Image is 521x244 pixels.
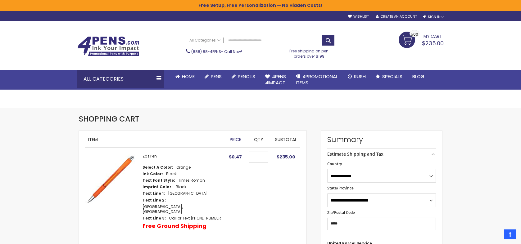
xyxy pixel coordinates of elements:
span: Item [88,136,98,143]
span: Zip/Postal Code [327,210,355,215]
a: $235.00 500 [399,32,444,47]
dd: [GEOGRAPHIC_DATA], [GEOGRAPHIC_DATA] [143,204,223,214]
span: Country [327,161,342,166]
img: Zaz-Orange [85,154,136,205]
a: Home [170,70,200,83]
a: 4PROMOTIONALITEMS [291,70,343,90]
dt: Text Line 1 [143,191,165,196]
a: Specials [371,70,407,83]
dd: [GEOGRAPHIC_DATA] [168,191,208,196]
strong: Estimate Shipping and Tax [327,151,383,157]
span: 4PROMOTIONAL ITEMS [296,73,338,86]
span: Shopping Cart [79,114,139,124]
span: Specials [382,73,402,80]
strong: Summary [327,135,436,144]
a: Zaz-Orange [85,154,143,244]
img: 4Pens Custom Pens and Promotional Products [77,36,139,56]
dt: Ink Color [143,171,163,176]
div: Free shipping on pen orders over $199 [283,46,335,59]
a: Pencils [227,70,260,83]
dd: Call or Text [PHONE_NUMBER] [169,216,223,221]
span: Pens [211,73,222,80]
a: 4Pens4impact [260,70,291,90]
a: (888) 88-4PENS [191,49,221,54]
span: $235.00 [277,154,295,160]
span: State/Province [327,185,354,191]
a: Wishlist [348,14,369,19]
a: Zaz Pen [143,153,157,159]
span: $0.47 [229,154,242,160]
dt: Text Line 2 [143,198,166,203]
a: Create an Account [376,14,417,19]
a: Blog [407,70,429,83]
dd: Times Roman [178,178,205,183]
span: Home [182,73,195,80]
dd: Orange [176,165,191,170]
dt: Text Line 3 [143,216,166,221]
div: Sign In [423,15,444,19]
span: Price [230,136,241,143]
dt: Select A Color [143,165,173,170]
span: All Categories [189,38,220,43]
dt: Imprint Color [143,184,173,189]
span: 500 [411,31,418,37]
span: Rush [354,73,366,80]
dt: Text Font Style [143,178,175,183]
dd: Black [176,184,186,189]
span: Pencils [238,73,255,80]
a: Pens [200,70,227,83]
span: Qty [254,136,263,143]
span: $235.00 [422,39,444,47]
span: 4Pens 4impact [265,73,286,86]
p: Free Ground Shipping [143,222,206,230]
a: Rush [343,70,371,83]
span: Subtotal [275,136,297,143]
dd: Black [166,171,177,176]
span: - Call Now! [191,49,242,54]
div: All Categories [77,70,164,88]
span: Blog [412,73,424,80]
a: All Categories [186,35,224,45]
iframe: Google Customer Reviews [470,227,521,244]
